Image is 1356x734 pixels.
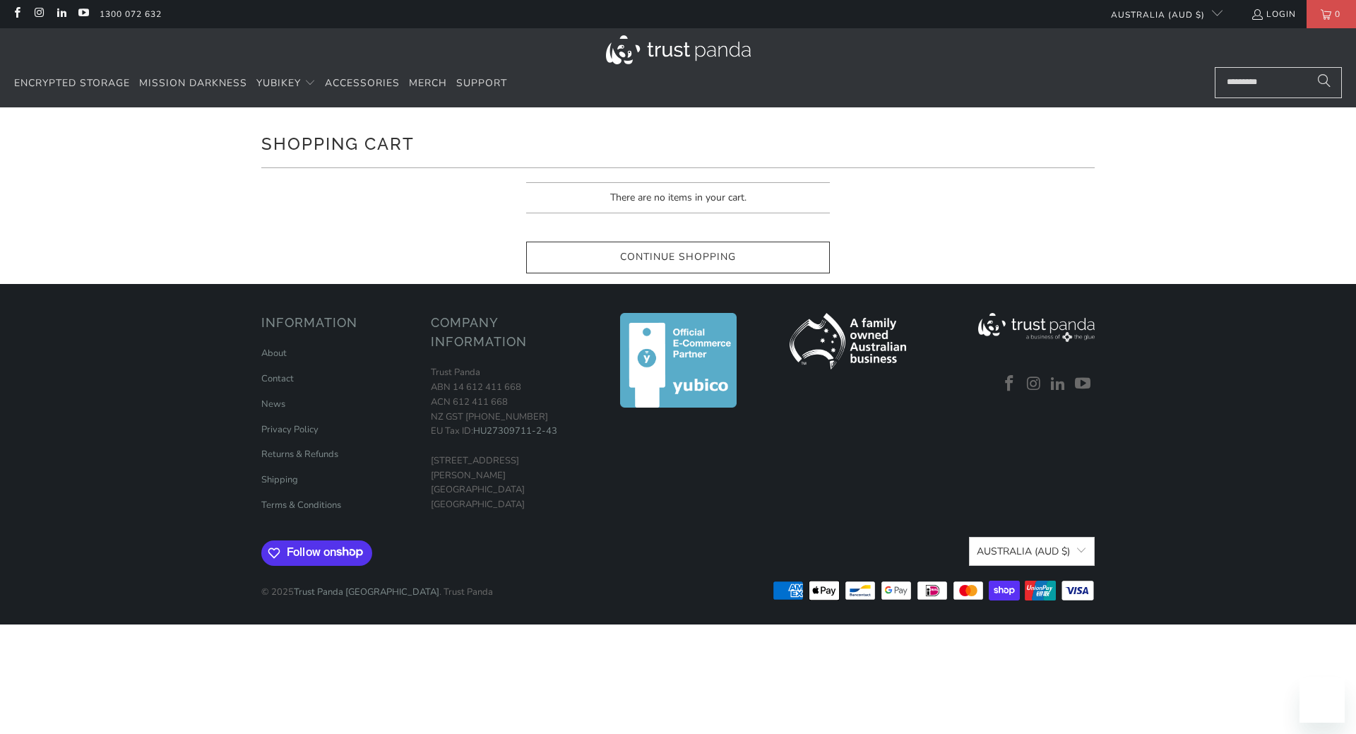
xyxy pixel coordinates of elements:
[606,35,751,64] img: Trust Panda Australia
[14,67,507,100] nav: Translation missing: en.navigation.header.main_nav
[261,129,1095,157] h1: Shopping Cart
[1299,677,1345,723] iframe: Button to launch messaging window
[1307,67,1342,98] button: Search
[456,67,507,100] a: Support
[526,242,830,273] a: Continue Shopping
[14,76,130,90] span: Encrypted Storage
[55,8,67,20] a: Trust Panda Australia on LinkedIn
[294,586,439,598] a: Trust Panda [GEOGRAPHIC_DATA]
[526,182,830,213] p: There are no items in your cart.
[1072,375,1093,393] a: Trust Panda Australia on YouTube
[256,76,301,90] span: YubiKey
[77,8,89,20] a: Trust Panda Australia on YouTube
[969,537,1095,566] button: Australia (AUD $)
[261,423,319,436] a: Privacy Policy
[431,365,586,512] p: Trust Panda ABN 14 612 411 668 ACN 612 411 668 NZ GST [PHONE_NUMBER] EU Tax ID: [STREET_ADDRESS][...
[261,499,341,511] a: Terms & Conditions
[261,398,285,410] a: News
[1048,375,1069,393] a: Trust Panda Australia on LinkedIn
[11,8,23,20] a: Trust Panda Australia on Facebook
[261,473,298,486] a: Shipping
[325,67,400,100] a: Accessories
[473,425,557,437] a: HU27309711-2-43
[32,8,44,20] a: Trust Panda Australia on Instagram
[1215,67,1342,98] input: Search...
[1251,6,1296,22] a: Login
[14,67,130,100] a: Encrypted Storage
[456,76,507,90] span: Support
[261,571,493,600] p: © 2025 . Trust Panda
[325,76,400,90] span: Accessories
[256,67,316,100] summary: YubiKey
[261,347,287,360] a: About
[139,76,247,90] span: Mission Darkness
[999,375,1020,393] a: Trust Panda Australia on Facebook
[261,372,294,385] a: Contact
[409,76,447,90] span: Merch
[1023,375,1045,393] a: Trust Panda Australia on Instagram
[409,67,447,100] a: Merch
[139,67,247,100] a: Mission Darkness
[100,6,162,22] a: 1300 072 632
[261,448,338,461] a: Returns & Refunds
